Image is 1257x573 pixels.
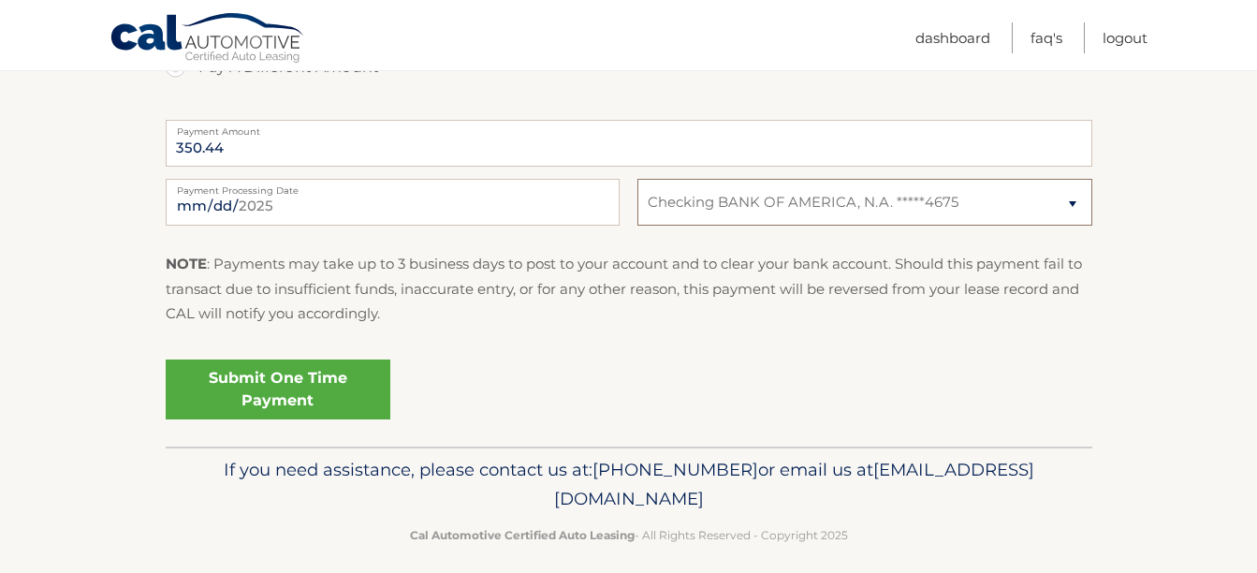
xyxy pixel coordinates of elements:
[166,120,1092,167] input: Payment Amount
[110,12,306,66] a: Cal Automotive
[166,120,1092,135] label: Payment Amount
[178,455,1080,515] p: If you need assistance, please contact us at: or email us at
[166,252,1092,326] p: : Payments may take up to 3 business days to post to your account and to clear your bank account....
[1030,22,1062,53] a: FAQ's
[592,459,758,480] span: [PHONE_NUMBER]
[1103,22,1147,53] a: Logout
[166,179,620,226] input: Payment Date
[166,179,620,194] label: Payment Processing Date
[166,360,390,419] a: Submit One Time Payment
[915,22,990,53] a: Dashboard
[166,255,207,272] strong: NOTE
[410,528,635,542] strong: Cal Automotive Certified Auto Leasing
[178,525,1080,545] p: - All Rights Reserved - Copyright 2025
